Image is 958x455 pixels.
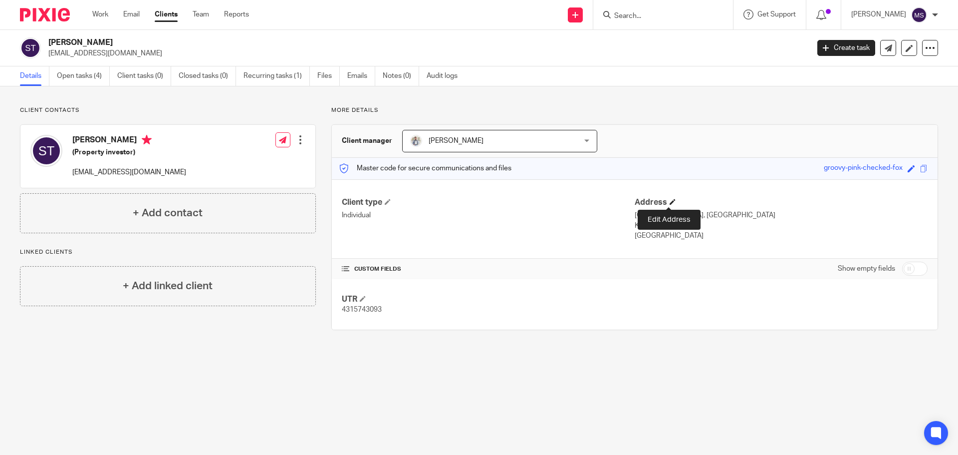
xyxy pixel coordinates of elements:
img: svg%3E [911,7,927,23]
h3: Client manager [342,136,392,146]
p: [EMAIL_ADDRESS][DOMAIN_NAME] [72,167,186,177]
p: Kendal, LA8 0HJ [635,221,928,231]
p: Master code for secure communications and files [339,163,511,173]
span: Get Support [757,11,796,18]
a: Audit logs [427,66,465,86]
a: Email [123,9,140,19]
p: Linked clients [20,248,316,256]
a: Notes (0) [383,66,419,86]
span: 4315743093 [342,306,382,313]
img: svg%3E [30,135,62,167]
a: Files [317,66,340,86]
h4: Address [635,197,928,208]
a: Open tasks (4) [57,66,110,86]
a: Closed tasks (0) [179,66,236,86]
div: groovy-pink-checked-fox [824,163,903,174]
img: svg%3E [20,37,41,58]
a: Reports [224,9,249,19]
p: [EMAIL_ADDRESS][DOMAIN_NAME] [48,48,802,58]
a: Work [92,9,108,19]
p: Client contacts [20,106,316,114]
p: Individual [342,210,635,220]
h4: [PERSON_NAME] [72,135,186,147]
label: Show empty fields [838,264,895,274]
span: [PERSON_NAME] [429,137,483,144]
h5: (Property investor) [72,147,186,157]
a: Emails [347,66,375,86]
p: [GEOGRAPHIC_DATA] [635,231,928,241]
h4: Client type [342,197,635,208]
a: Details [20,66,49,86]
i: Primary [142,135,152,145]
p: [GEOGRAPHIC_DATA], [GEOGRAPHIC_DATA] [635,210,928,220]
p: More details [331,106,938,114]
a: Client tasks (0) [117,66,171,86]
img: certificate.jpg [410,135,422,147]
a: Create task [817,40,875,56]
h4: UTR [342,294,635,305]
input: Search [613,12,703,21]
h4: + Add linked client [123,278,213,294]
a: Team [193,9,209,19]
h2: [PERSON_NAME] [48,37,652,48]
a: Recurring tasks (1) [243,66,310,86]
p: [PERSON_NAME] [851,9,906,19]
a: Clients [155,9,178,19]
h4: + Add contact [133,205,203,221]
h4: CUSTOM FIELDS [342,265,635,273]
img: Pixie [20,8,70,21]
